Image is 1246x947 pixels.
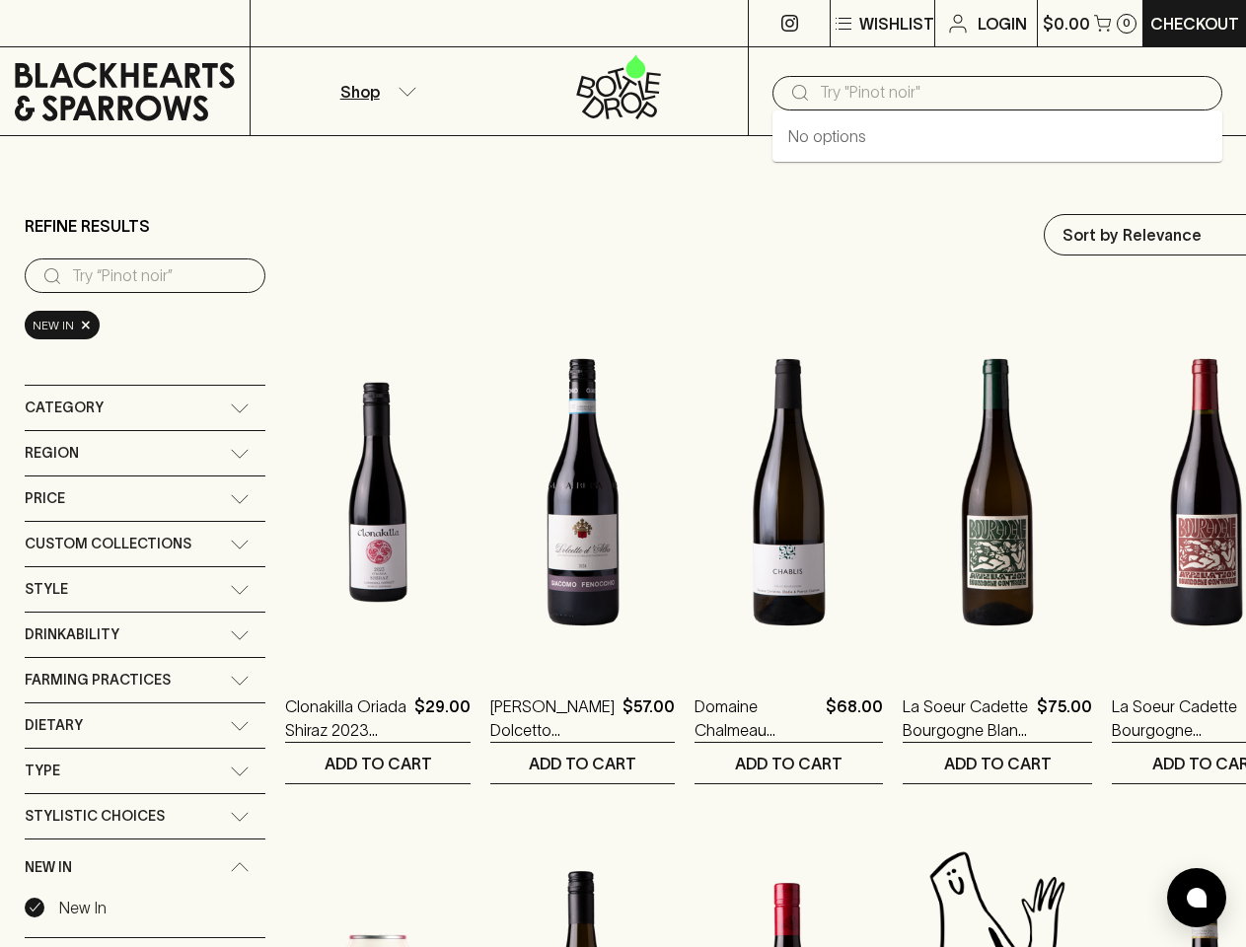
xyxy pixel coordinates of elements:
[25,532,191,556] span: Custom Collections
[25,613,265,657] div: Drinkability
[25,577,68,602] span: Style
[25,396,104,420] span: Category
[25,476,265,521] div: Price
[25,486,65,511] span: Price
[944,752,1052,775] p: ADD TO CART
[251,12,267,36] p: ⠀
[1123,18,1131,29] p: 0
[490,743,675,783] button: ADD TO CART
[490,320,675,665] img: Giacomo Fenocchio Dolcetto d'Alba 2024
[25,759,60,783] span: Type
[490,694,615,742] a: [PERSON_NAME] Dolcetto [PERSON_NAME] 2024
[1150,12,1239,36] p: Checkout
[25,522,265,566] div: Custom Collections
[25,431,265,475] div: Region
[735,752,843,775] p: ADD TO CART
[695,694,818,742] a: Domaine Chalmeau Chablis 2022
[340,80,380,104] p: Shop
[80,315,92,335] span: ×
[1187,888,1207,908] img: bubble-icon
[25,567,265,612] div: Style
[859,12,934,36] p: Wishlist
[285,320,471,665] img: Clonakilla Oriada Shiraz 2023 375ml
[826,694,883,742] p: $68.00
[1043,12,1090,36] p: $0.00
[978,12,1027,36] p: Login
[903,743,1092,783] button: ADD TO CART
[285,694,406,742] a: Clonakilla Oriada Shiraz 2023 375ml
[25,713,83,738] span: Dietary
[695,320,883,665] img: Domaine Chalmeau Chablis 2022
[903,694,1029,742] a: La Soeur Cadette Bourgogne Blanc 2023
[695,743,883,783] button: ADD TO CART
[25,804,165,829] span: Stylistic Choices
[25,794,265,838] div: Stylistic Choices
[25,214,150,238] p: Refine Results
[1063,223,1202,247] p: Sort by Relevance
[72,260,250,292] input: Try “Pinot noir”
[25,668,171,692] span: Farming Practices
[285,743,471,783] button: ADD TO CART
[25,441,79,466] span: Region
[59,896,107,919] p: New In
[251,47,499,135] button: Shop
[25,658,265,702] div: Farming Practices
[25,622,119,647] span: Drinkability
[25,839,265,896] div: New In
[25,855,72,880] span: New In
[33,316,74,335] span: New In
[325,752,432,775] p: ADD TO CART
[414,694,471,742] p: $29.00
[1037,694,1092,742] p: $75.00
[903,320,1092,665] img: La Soeur Cadette Bourgogne Blanc 2023
[1112,694,1237,742] a: La Soeur Cadette Bourgogne Rouge 2023
[529,752,636,775] p: ADD TO CART
[772,110,1222,162] div: No options
[25,703,265,748] div: Dietary
[623,694,675,742] p: $57.00
[25,386,265,430] div: Category
[820,77,1207,109] input: Try "Pinot noir"
[25,749,265,793] div: Type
